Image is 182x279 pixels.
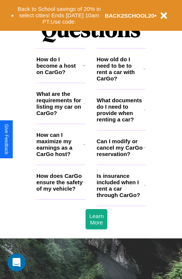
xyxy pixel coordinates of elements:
div: Give Feedback [4,124,9,155]
b: BACK2SCHOOL20 [105,12,155,19]
h3: How old do I need to be to rent a car with CarGo? [97,56,144,82]
h3: How can I maximize my earnings as a CarGo host? [36,132,83,157]
h3: Is insurance included when I rent a car through CarGo? [97,173,144,198]
h3: How do I become a host on CarGo? [36,56,83,75]
h3: How does CarGo ensure the safety of my vehicle? [36,173,83,192]
button: Learn More [86,209,107,229]
div: Open Intercom Messenger [8,253,26,271]
h3: What are the requirements for listing my car on CarGo? [36,91,83,116]
h3: Can I modify or cancel my CarGo reservation? [97,138,143,157]
h3: What documents do I need to provide when renting a car? [97,97,144,123]
button: Back to School savings of 20% in select cities! Ends [DATE] 10am PT.Use code: [14,4,105,27]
